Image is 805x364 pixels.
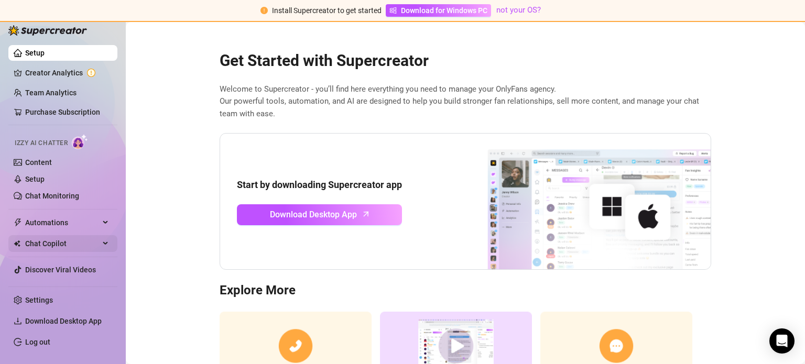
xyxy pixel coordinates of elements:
a: Chat Monitoring [25,192,79,200]
span: Install Supercreator to get started [272,6,382,15]
a: Setup [25,175,45,183]
span: Chat Copilot [25,235,100,252]
img: download app [449,134,711,270]
h3: Explore More [220,282,711,299]
span: Download for Windows PC [401,5,487,16]
a: not your OS? [496,5,541,15]
span: Welcome to Supercreator - you’ll find here everything you need to manage your OnlyFans agency. Ou... [220,83,711,120]
a: Creator Analytics exclamation-circle [25,64,109,81]
a: Content [25,158,52,167]
a: Log out [25,338,50,346]
span: thunderbolt [14,218,22,227]
img: Chat Copilot [14,240,20,247]
a: Setup [25,49,45,57]
span: arrow-up [360,208,372,220]
span: Automations [25,214,100,231]
img: logo-BBDzfeDw.svg [8,25,87,36]
a: Download for Windows PC [386,4,491,17]
a: Settings [25,296,53,304]
a: Discover Viral Videos [25,266,96,274]
span: Izzy AI Chatter [15,138,68,148]
img: AI Chatter [72,134,88,149]
span: download [14,317,22,325]
a: Team Analytics [25,89,77,97]
span: windows [389,7,397,14]
span: exclamation-circle [260,7,268,14]
strong: Start by downloading Supercreator app [237,179,402,190]
h2: Get Started with Supercreator [220,51,711,71]
a: Download Desktop Apparrow-up [237,204,402,225]
a: Purchase Subscription [25,108,100,116]
span: Download Desktop App [270,208,357,221]
span: Download Desktop App [25,317,102,325]
div: Open Intercom Messenger [769,328,795,354]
